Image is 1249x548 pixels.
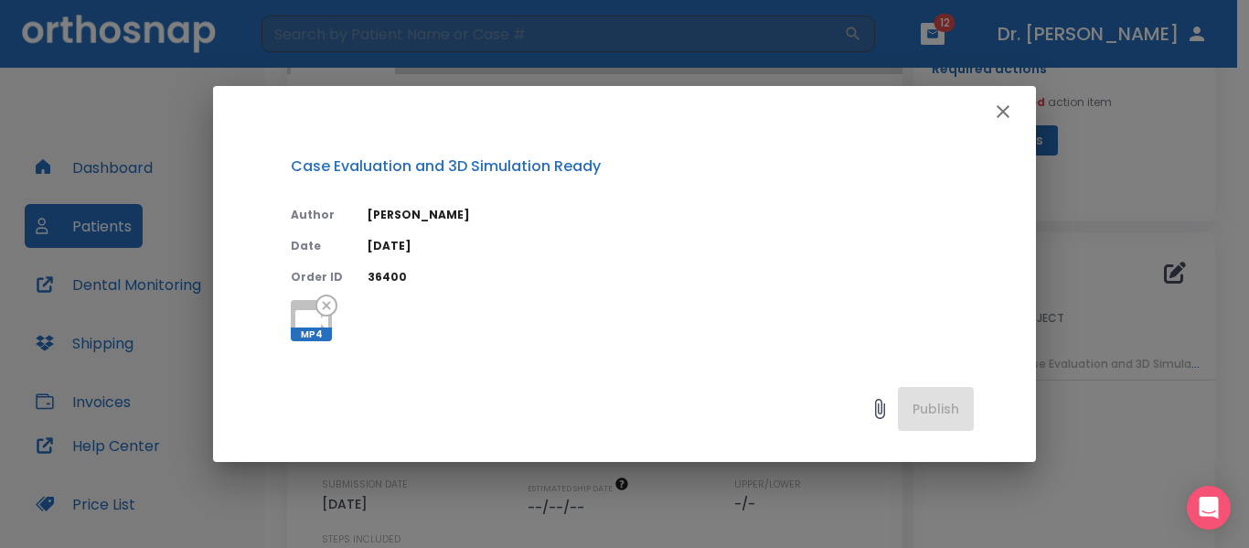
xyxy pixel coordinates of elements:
p: Case Evaluation and 3D Simulation Ready [291,156,974,177]
p: Order ID [291,269,346,285]
p: Author [291,207,346,223]
div: Open Intercom Messenger [1187,486,1231,530]
p: [DATE] [368,238,974,254]
span: MP4 [291,328,332,341]
p: 36400 [368,269,974,285]
p: [PERSON_NAME] [368,207,974,223]
p: Date [291,238,346,254]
